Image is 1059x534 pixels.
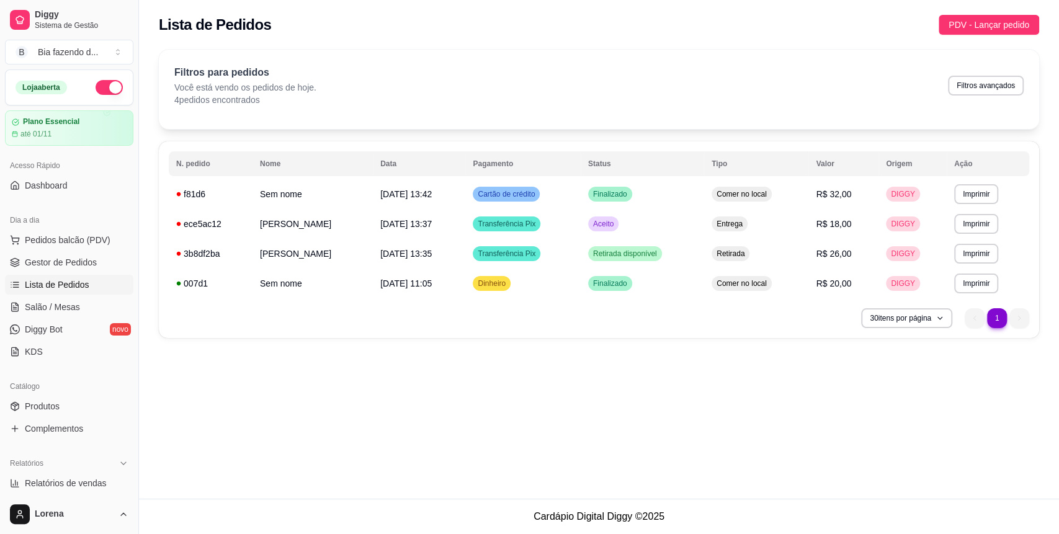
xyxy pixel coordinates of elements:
span: KDS [25,345,43,358]
span: PDV - Lançar pedido [949,18,1029,32]
span: Finalizado [591,278,630,288]
div: f81d6 [176,188,245,200]
div: Dia a dia [5,210,133,230]
span: [DATE] 11:05 [380,278,432,288]
th: Origem [878,151,947,176]
span: Comer no local [714,189,769,199]
button: Imprimir [954,184,998,204]
th: Valor [808,151,878,176]
span: Cartão de crédito [475,189,537,199]
span: DIGGY [888,278,918,288]
span: R$ 18,00 [816,219,851,229]
th: N. pedido [169,151,252,176]
a: Lista de Pedidos [5,275,133,295]
span: DIGGY [888,219,918,229]
span: Aceito [591,219,616,229]
div: 3b8df2ba [176,247,245,260]
td: Sem nome [252,179,373,209]
span: Complementos [25,422,83,435]
span: Dashboard [25,179,68,192]
td: [PERSON_NAME] [252,209,373,239]
article: Plano Essencial [23,117,79,127]
span: Lista de Pedidos [25,278,89,291]
button: Imprimir [954,274,998,293]
button: Pedidos balcão (PDV) [5,230,133,250]
span: [DATE] 13:42 [380,189,432,199]
button: 30itens por página [861,308,952,328]
span: Produtos [25,400,60,412]
div: Loja aberta [16,81,67,94]
span: [DATE] 13:37 [380,219,432,229]
span: R$ 20,00 [816,278,851,288]
h2: Lista de Pedidos [159,15,271,35]
nav: pagination navigation [958,302,1035,334]
span: [DATE] 13:35 [380,249,432,259]
a: DiggySistema de Gestão [5,5,133,35]
th: Pagamento [465,151,580,176]
span: R$ 26,00 [816,249,851,259]
a: Produtos [5,396,133,416]
a: Relatórios de vendas [5,473,133,493]
span: Finalizado [591,189,630,199]
a: KDS [5,342,133,362]
button: Select a team [5,40,133,65]
div: 007d1 [176,277,245,290]
span: Dinheiro [475,278,508,288]
div: ece5ac12 [176,218,245,230]
span: Salão / Mesas [25,301,80,313]
td: [PERSON_NAME] [252,239,373,269]
button: Imprimir [954,214,998,234]
th: Status [581,151,704,176]
button: PDV - Lançar pedido [939,15,1039,35]
span: Transferência Pix [475,249,538,259]
a: Gestor de Pedidos [5,252,133,272]
th: Tipo [704,151,808,176]
div: Acesso Rápido [5,156,133,176]
span: Retirada disponível [591,249,659,259]
p: Filtros para pedidos [174,65,316,80]
a: Plano Essencialaté 01/11 [5,110,133,146]
span: DIGGY [888,189,918,199]
p: 4 pedidos encontrados [174,94,316,106]
button: Imprimir [954,244,998,264]
span: Retirada [714,249,747,259]
a: Salão / Mesas [5,297,133,317]
span: DIGGY [888,249,918,259]
td: Sem nome [252,269,373,298]
span: R$ 32,00 [816,189,851,199]
span: Entrega [714,219,745,229]
span: Diggy Bot [25,323,63,336]
button: Lorena [5,499,133,529]
a: Complementos [5,419,133,438]
a: Diggy Botnovo [5,319,133,339]
span: Comer no local [714,278,769,288]
th: Nome [252,151,373,176]
li: pagination item 1 active [987,308,1007,328]
button: Alterar Status [96,80,123,95]
span: Sistema de Gestão [35,20,128,30]
span: Relatórios [10,458,43,468]
span: Transferência Pix [475,219,538,229]
footer: Cardápio Digital Diggy © 2025 [139,499,1059,534]
span: B [16,46,28,58]
article: até 01/11 [20,129,51,139]
div: Catálogo [5,376,133,396]
div: Bia fazendo d ... [38,46,98,58]
a: Dashboard [5,176,133,195]
span: Lorena [35,509,114,520]
span: Pedidos balcão (PDV) [25,234,110,246]
th: Ação [947,151,1029,176]
p: Você está vendo os pedidos de hoje. [174,81,316,94]
span: Relatórios de vendas [25,477,107,489]
span: Gestor de Pedidos [25,256,97,269]
button: Filtros avançados [948,76,1024,96]
th: Data [373,151,465,176]
span: Diggy [35,9,128,20]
